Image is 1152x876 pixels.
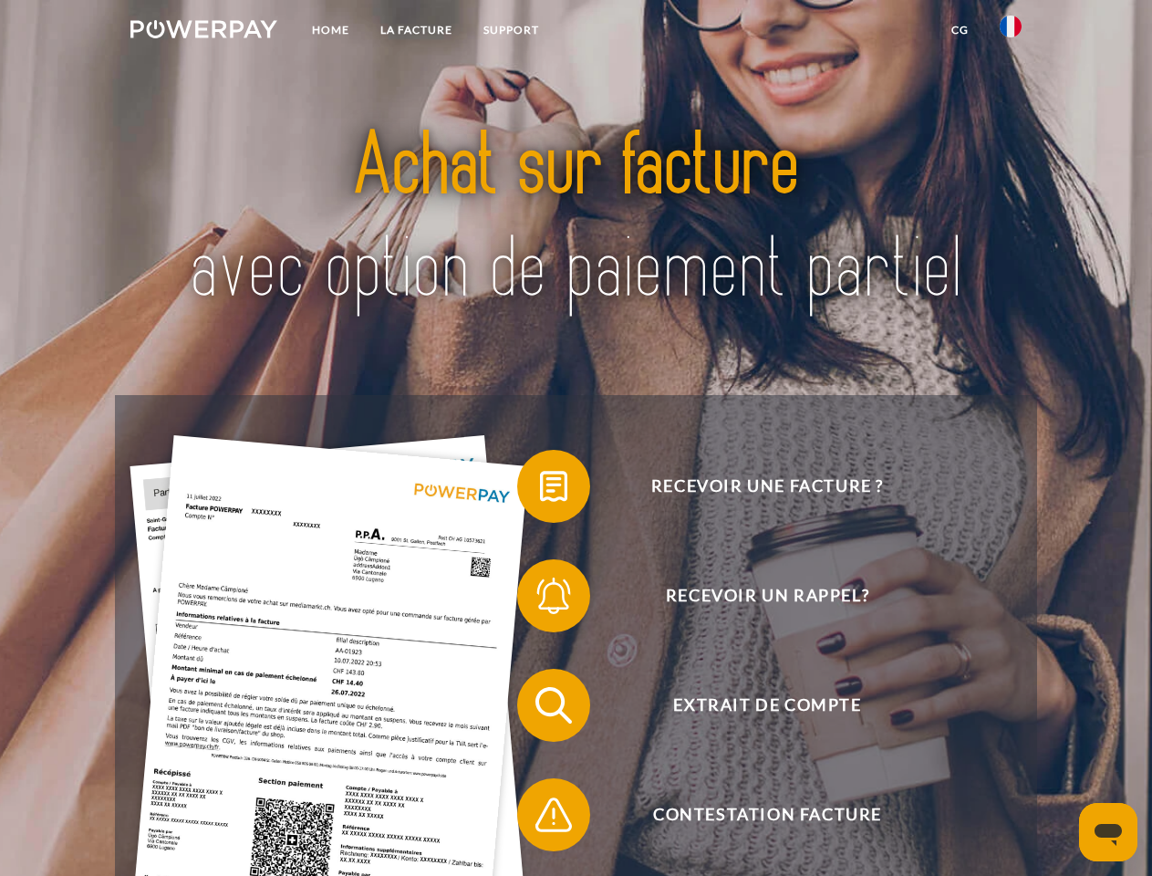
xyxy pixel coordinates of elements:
span: Extrait de compte [544,669,991,742]
span: Contestation Facture [544,778,991,851]
button: Extrait de compte [517,669,991,742]
a: Support [468,14,555,47]
a: Home [296,14,365,47]
span: Recevoir une facture ? [544,450,991,523]
button: Recevoir une facture ? [517,450,991,523]
img: title-powerpay_fr.svg [174,88,978,349]
button: Recevoir un rappel? [517,559,991,632]
a: LA FACTURE [365,14,468,47]
button: Contestation Facture [517,778,991,851]
img: qb_bill.svg [531,464,576,509]
img: qb_search.svg [531,683,576,728]
img: logo-powerpay-white.svg [130,20,277,38]
img: qb_bell.svg [531,573,576,619]
iframe: Bouton de lancement de la fenêtre de messagerie [1079,803,1137,861]
img: qb_warning.svg [531,792,576,838]
a: CG [936,14,984,47]
span: Recevoir un rappel? [544,559,991,632]
img: fr [1000,16,1022,37]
